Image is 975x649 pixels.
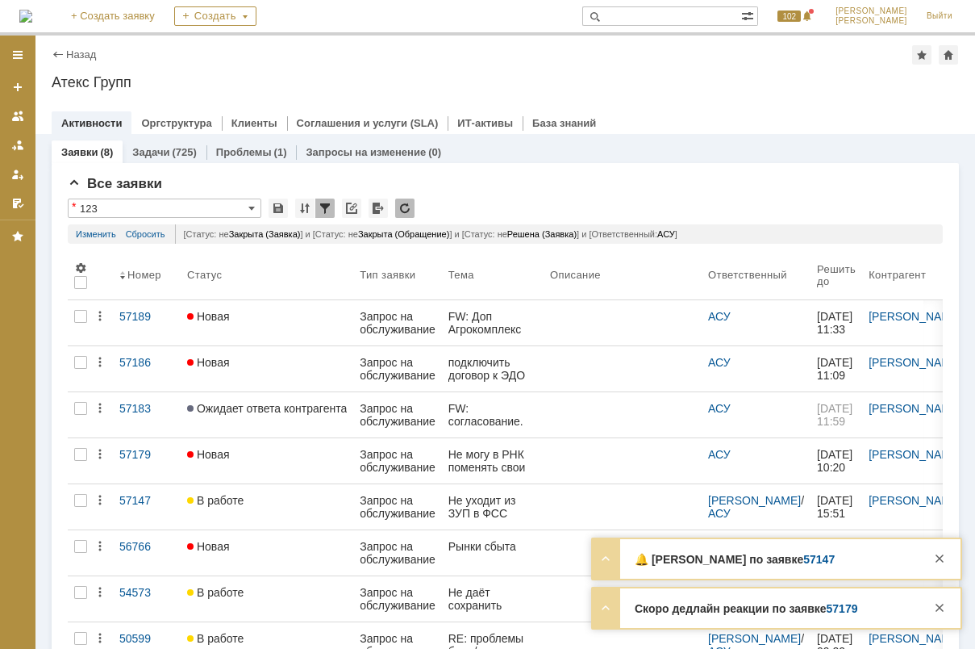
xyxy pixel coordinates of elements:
[817,402,856,428] span: [DATE] 11:59
[172,146,196,158] div: (725)
[442,346,544,391] a: подключить договор к ЭДО "Фармгеоком-1" ООО
[360,540,435,566] div: Запрос на обслуживание
[119,586,174,599] div: 54573
[127,269,161,281] div: Номер
[119,356,174,369] div: 57186
[810,438,862,484] a: [DATE] 10:20
[810,392,862,438] a: [DATE] 11:59
[869,494,961,507] a: [PERSON_NAME]
[810,300,862,345] a: [DATE] 11:33
[360,494,435,520] div: Запрос на обслуживание
[869,448,961,461] a: [PERSON_NAME]
[216,146,272,158] a: Проблемы
[113,346,181,391] a: 57186
[94,540,106,553] div: Действия
[76,224,116,244] a: Изменить
[74,262,87,274] span: Настройки
[94,494,106,507] div: Действия
[342,199,361,218] div: Скопировать ссылку на список
[457,117,513,129] a: ИТ-активы
[353,300,442,345] a: Запрос на обслуживание
[507,229,577,239] span: Решена (Заявка)
[442,484,544,530] a: Не уходит из ЗУП в ФСС
[596,549,615,568] div: Развернуть
[181,530,353,576] a: Новая
[315,199,335,218] div: Фильтрация...
[306,146,426,158] a: Запросы на изменение
[635,602,857,615] strong: Скоро дедлайн реакции по заявке
[119,448,174,461] div: 57179
[448,356,537,382] div: подключить договор к ЭДО "Фармгеоком-1" ООО
[66,48,96,61] a: Назад
[353,346,442,391] a: Запрос на обслуживание
[369,199,388,218] div: Экспорт списка
[68,176,162,191] span: Все заявки
[360,269,415,281] div: Тип заявки
[869,310,961,323] a: [PERSON_NAME]
[827,602,858,615] a: 57179
[94,448,106,461] div: Действия
[360,310,435,336] div: Запрос на обслуживание
[835,16,907,26] span: [PERSON_NAME]
[175,224,935,244] div: [Статус: не ] и [Статус: не ] и [Статус: не ] и [Ответственный: ]
[708,494,801,507] a: [PERSON_NAME]
[5,161,31,187] a: Мои заявки
[360,586,435,612] div: Запрос на обслуживание
[442,250,544,300] th: Тема
[113,300,181,345] a: 57189
[141,117,211,129] a: Оргструктура
[428,146,441,158] div: (0)
[94,356,106,369] div: Действия
[810,346,862,391] a: [DATE] 11:09
[181,250,353,300] th: Статус
[187,269,222,281] div: Статус
[835,6,907,16] span: [PERSON_NAME]
[442,438,544,484] a: Не могу в РНК поменять свои ФИО для подписи ТAСАР001730 "Инновационные технологии-Пенза" ООО
[939,45,958,65] div: Сделать домашней страницей
[353,250,442,300] th: Тип заявки
[360,402,435,428] div: Запрос на обслуживание
[708,494,804,520] div: /
[5,132,31,158] a: Заявки в моей ответственности
[295,199,315,218] div: Сортировка...
[708,448,731,461] a: АСУ
[442,530,544,576] a: Рынки сбыта
[442,392,544,438] a: FW: согласование.
[353,438,442,484] a: Запрос на обслуживание
[231,117,277,129] a: Клиенты
[353,530,442,576] a: Запрос на обслуживание
[132,146,169,158] a: Задачи
[442,300,544,345] a: FW: Доп Агрокомплекс
[19,10,32,23] img: logo
[187,586,244,599] span: В работе
[119,632,174,645] div: 50599
[181,484,353,530] a: В работе
[187,356,230,369] span: Новая
[442,576,544,622] a: Не даёт сохранить документ из 1С
[353,576,442,622] a: Запрос на обслуживание
[269,199,288,218] div: Сохранить вид
[119,402,174,415] div: 57183
[113,392,181,438] a: 57183
[358,229,450,239] span: Закрыта (Обращение)
[708,632,801,645] a: [PERSON_NAME]
[702,250,810,300] th: Ответственный
[187,448,230,461] span: Новая
[61,146,98,158] a: Заявки
[817,448,856,474] span: [DATE] 10:20
[448,448,537,474] div: Не могу в РНК поменять свои ФИО для подписи ТAСАР001730 "Инновационные технологии-Пенза" ООО
[810,530,862,576] a: [DATE] 11:36
[708,507,731,520] a: АСУ
[113,250,181,300] th: Номер
[817,263,856,287] div: Решить до
[100,146,113,158] div: (8)
[448,494,537,520] div: Не уходит из ЗУП в ФСС
[119,494,174,507] div: 57147
[777,10,801,22] span: 102
[113,530,181,576] a: 56766
[448,586,537,612] div: Не даёт сохранить документ из 1С
[187,402,347,415] span: Ожидает ответа контрагента
[181,392,353,438] a: Ожидает ответа контрагента
[912,45,931,65] div: Добавить в избранное
[448,540,537,553] div: Рынки сбыта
